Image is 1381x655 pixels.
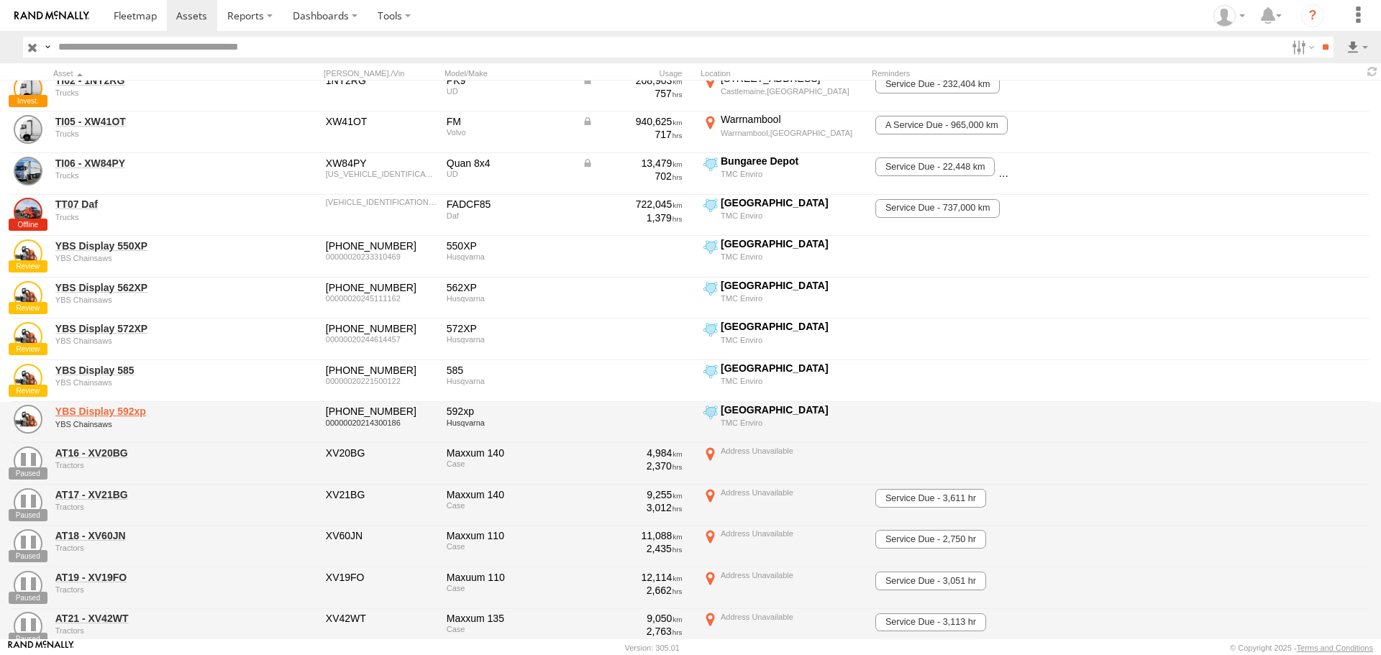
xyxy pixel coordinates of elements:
div: 2,370 [582,459,683,472]
label: Click to View Current Location [701,403,866,442]
div: Quan 8x4 [447,157,572,170]
div: [PERSON_NAME]./Vin [324,68,439,78]
div: 970 49 31-00 [326,405,437,418]
a: View Asset Details [14,157,42,185]
label: Click to View Current Location [701,527,866,566]
div: [GEOGRAPHIC_DATA] [721,403,864,416]
label: Click to View Current Location [701,279,866,318]
div: undefined [55,420,252,429]
span: Service Due - 3,611 hr [875,489,985,508]
a: AT17 - XV21BG [55,488,252,501]
a: Visit our Website [8,641,74,655]
a: View Asset Details [14,115,42,144]
label: Click to View Current Location [701,320,866,359]
div: Warrnambool [721,113,864,126]
a: AT21 - XV42WT [55,612,252,625]
div: Case [447,584,572,592]
a: View Asset Details [14,571,42,600]
div: XV60JN [326,529,437,542]
div: undefined [55,544,252,552]
div: 722,045 [582,198,683,211]
div: UD [447,87,572,96]
div: Case [447,459,572,468]
div: 00000020214300186 [326,418,437,427]
div: 11,088 [582,529,683,542]
div: TMC Enviro [721,418,864,428]
label: Export results as... [1345,37,1369,58]
a: View Asset Details [14,612,42,641]
div: Usage [580,68,695,78]
div: 757 [582,87,683,100]
div: undefined [55,129,252,138]
div: 970 49 30-00 [326,364,437,377]
label: Click to View Current Location [701,610,866,649]
div: Location [701,68,866,78]
span: Service Due - 232,404 km [875,75,1000,93]
label: Search Query [42,37,53,58]
span: Service Due - 22,448 km [875,157,995,176]
div: Click to Sort [53,68,255,78]
div: TMC Enviro [721,335,864,345]
a: YBS Display 550XP [55,239,252,252]
div: 967 69 08-00 [326,239,437,252]
a: View Asset Details [14,446,42,475]
div: undefined [55,88,252,97]
a: TT07 Daf [55,198,252,211]
div: Case [447,542,572,551]
div: 585 [447,364,572,377]
label: Search Filter Options [1286,37,1317,58]
div: 970 69 67-00 [326,281,437,294]
label: Click to View Current Location [701,113,866,152]
label: Click to View Current Location [701,196,866,235]
div: 562XP [447,281,572,294]
label: Click to View Current Location [701,362,866,400]
div: undefined [55,585,252,594]
div: Bungaree Depot [721,155,864,168]
div: PK9 [447,74,572,87]
span: Refresh [1364,65,1381,78]
div: undefined [55,254,252,262]
div: FM [447,115,572,128]
div: Maxxum 140 [447,488,572,501]
div: Husqvarna [447,418,572,427]
div: 00000020244614457 [326,335,437,344]
label: Click to View Current Location [701,155,866,193]
label: Click to View Current Location [701,72,866,111]
div: 2,763 [582,625,683,638]
div: 572XP [447,322,572,335]
a: View Asset Details [14,239,42,268]
div: TMC Enviro [721,169,864,179]
div: 550XP [447,239,572,252]
div: 12,114 [582,571,683,584]
a: TI02 - 1NY2RG [55,74,252,87]
div: Maxxum 140 [447,446,572,459]
div: Castlemaine,[GEOGRAPHIC_DATA] [721,86,864,96]
a: YBS Display 562XP [55,281,252,294]
div: TMC Enviro [721,211,864,221]
div: TMC Enviro [721,376,864,386]
div: Husqvarna [447,294,572,303]
div: FADCF85 [447,198,572,211]
div: 2,435 [582,542,683,555]
div: UD [447,170,572,178]
a: View Asset Details [14,74,42,103]
div: Volvo [447,128,572,137]
a: View Asset Details [14,488,42,517]
div: Data from Vehicle CANbus [582,74,683,87]
i: ? [1301,4,1324,27]
div: XW41OT [326,115,437,128]
div: undefined [55,213,252,221]
div: Version: 305.01 [625,643,680,652]
div: 1,379 [582,211,683,224]
div: Model/Make [445,68,574,78]
div: XV21BG [326,488,437,501]
div: 00000020233310469 [326,252,437,261]
a: View Asset Details [14,529,42,558]
div: [GEOGRAPHIC_DATA] [721,320,864,333]
div: Maxxum 110 [447,529,572,542]
div: undefined [55,503,252,511]
div: 2,662 [582,584,683,597]
div: XW84PY [326,157,437,170]
a: AT19 - XV19FO [55,571,252,584]
div: Case [447,625,572,633]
